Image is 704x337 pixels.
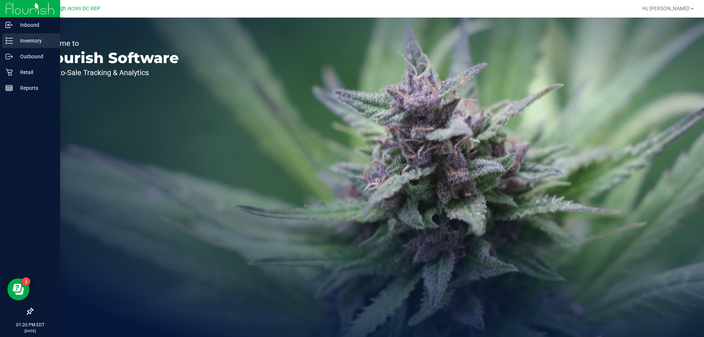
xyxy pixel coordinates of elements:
[3,322,57,328] p: 01:20 PM EDT
[642,6,690,11] span: Hi, [PERSON_NAME]!
[5,53,13,60] inline-svg: Outbound
[5,69,13,76] inline-svg: Retail
[5,84,13,92] inline-svg: Reports
[40,51,179,65] p: Flourish Software
[50,6,100,12] span: Lehigh Acres DC REP
[13,68,57,77] p: Retail
[40,40,179,47] p: Welcome to
[13,36,57,45] p: Inventory
[40,69,179,76] p: Seed-to-Sale Tracking & Analytics
[5,37,13,44] inline-svg: Inventory
[13,84,57,92] p: Reports
[5,21,13,29] inline-svg: Inbound
[22,277,30,286] iframe: Resource center unread badge
[13,52,57,61] p: Outbound
[7,278,29,300] iframe: Resource center
[3,328,57,334] p: [DATE]
[13,21,57,29] p: Inbound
